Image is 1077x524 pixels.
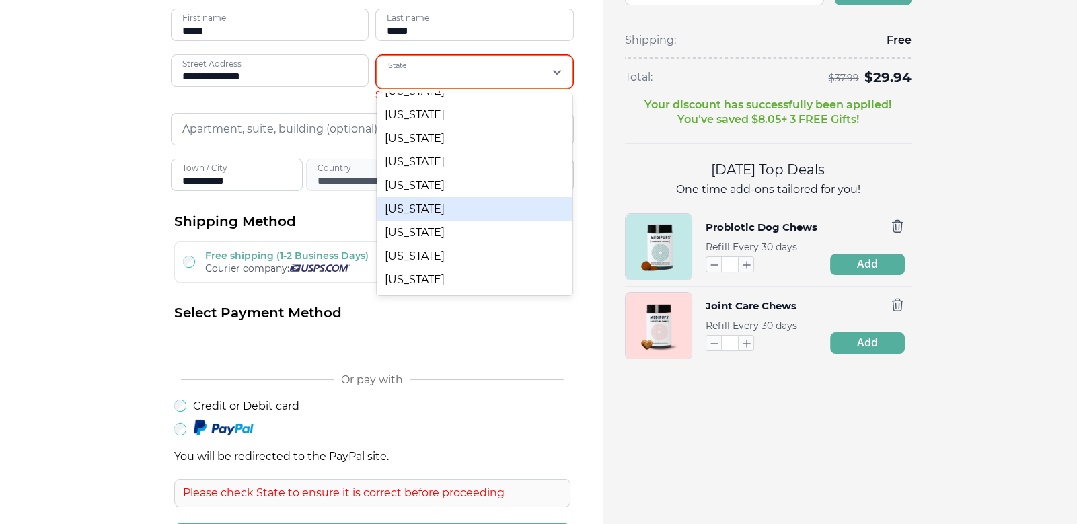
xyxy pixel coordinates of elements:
[706,219,817,236] button: Probiotic Dog Chews
[205,250,369,262] label: Free shipping (1-2 Business Days)
[625,182,912,197] p: One time add-ons tailored for you!
[193,400,299,412] label: Credit or Debit card
[174,479,570,507] div: Please check State to ensure it is correct before proceeding
[830,254,905,275] button: Add
[174,333,570,360] iframe: Secure payment button frame
[377,174,572,197] div: [US_STATE]
[193,419,254,437] img: Paypal
[626,214,692,280] img: Probiotic Dog Chews
[625,160,912,180] h2: [DATE] Top Deals
[289,264,350,272] img: Usps courier company
[377,150,572,174] div: [US_STATE]
[377,221,572,244] div: [US_STATE]
[377,103,572,126] div: [US_STATE]
[377,126,572,150] div: [US_STATE]
[377,197,572,221] div: [US_STATE]
[625,33,676,48] span: Shipping:
[706,241,797,253] span: Refill Every 30 days
[205,262,289,274] span: Courier company:
[377,268,572,291] div: [US_STATE]
[174,450,570,463] p: You will be redirected to the PayPal site.
[174,213,570,231] h2: Shipping Method
[626,293,692,359] img: Joint Care Chews
[375,89,544,100] span: State is required
[864,69,912,85] span: $ 29.94
[830,332,905,354] button: Add
[341,373,403,386] span: Or pay with
[174,304,570,322] h2: Select Payment Method
[644,98,891,127] p: Your discount has successfully been applied! You’ve saved $ 8.05 + 3 FREE Gifts!
[377,291,572,315] div: [US_STATE]
[706,297,796,315] button: Joint Care Chews
[625,70,653,85] span: Total:
[829,73,859,83] span: $ 37.99
[887,33,912,48] span: Free
[706,320,797,332] span: Refill Every 30 days
[377,244,572,268] div: [US_STATE]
